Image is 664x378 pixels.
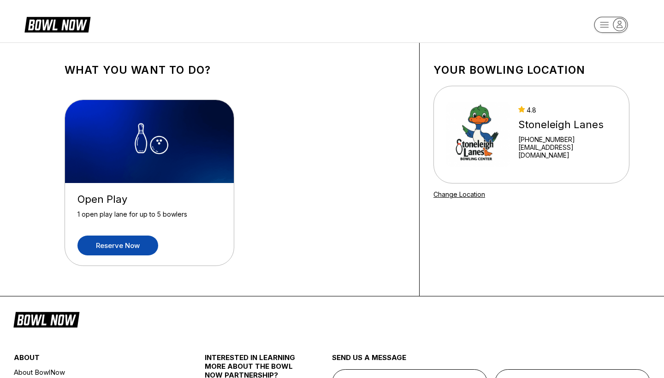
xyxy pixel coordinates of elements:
div: Stoneleigh Lanes [518,118,617,131]
a: About BowlNow [14,366,173,378]
a: [EMAIL_ADDRESS][DOMAIN_NAME] [518,143,617,159]
div: [PHONE_NUMBER] [518,136,617,143]
a: Reserve now [77,236,158,255]
div: send us a message [332,353,650,369]
a: Change Location [433,190,485,198]
div: 1 open play lane for up to 5 bowlers [77,210,221,226]
img: Stoneleigh Lanes [446,100,510,169]
div: 4.8 [518,106,617,114]
img: Open Play [65,100,235,183]
h1: Your bowling location [433,64,629,77]
h1: What you want to do? [65,64,405,77]
div: about [14,353,173,366]
div: Open Play [77,193,221,206]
